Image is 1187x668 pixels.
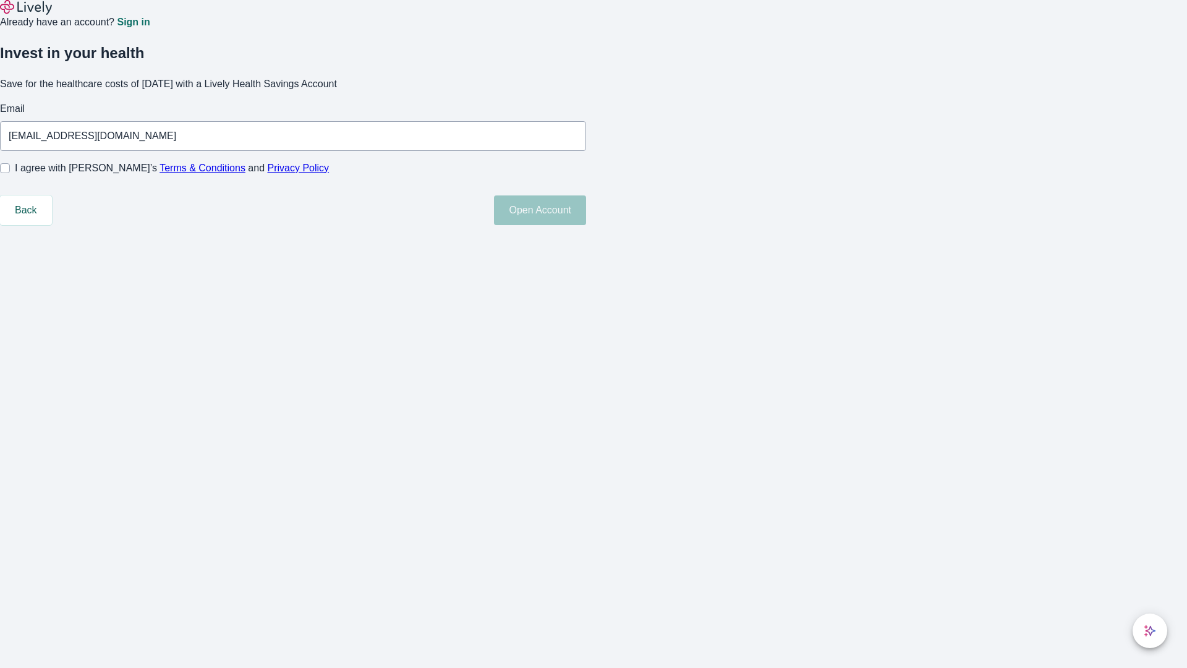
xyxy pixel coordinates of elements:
button: chat [1133,614,1167,648]
a: Sign in [117,17,150,27]
a: Privacy Policy [268,163,330,173]
span: I agree with [PERSON_NAME]’s and [15,161,329,176]
svg: Lively AI Assistant [1144,625,1156,637]
a: Terms & Conditions [160,163,245,173]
